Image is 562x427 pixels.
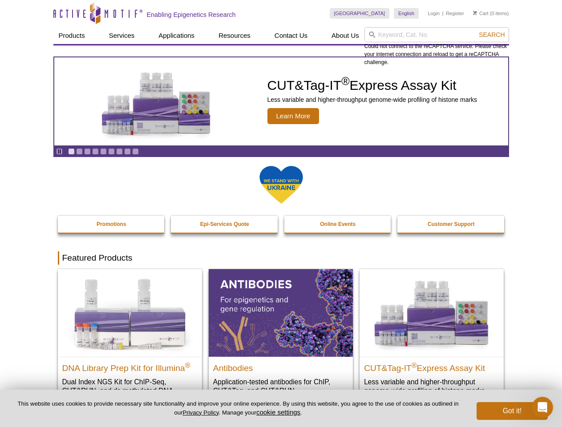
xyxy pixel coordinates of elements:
button: cookie settings [256,408,300,416]
img: All Antibodies [209,269,353,356]
a: All Antibodies Antibodies Application-tested antibodies for ChIP, CUT&Tag, and CUT&RUN. [209,269,353,404]
a: CUT&Tag-IT® Express Assay Kit CUT&Tag-IT®Express Assay Kit Less variable and higher-throughput ge... [360,269,504,404]
h2: CUT&Tag-IT Express Assay Kit [364,359,499,373]
a: Resources [213,27,256,44]
h2: Antibodies [213,359,348,373]
p: Application-tested antibodies for ChIP, CUT&Tag, and CUT&RUN. [213,377,348,395]
span: Search [479,31,505,38]
a: Toggle autoplay [56,148,63,155]
div: Could not connect to the reCAPTCHA service. Please check your internet connection and reload to g... [364,27,509,66]
a: [GEOGRAPHIC_DATA] [330,8,390,19]
a: About Us [326,27,364,44]
h2: CUT&Tag-IT Express Assay Kit [267,79,477,92]
a: Products [53,27,90,44]
a: DNA Library Prep Kit for Illumina DNA Library Prep Kit for Illumina® Dual Index NGS Kit for ChIP-... [58,269,202,413]
sup: ® [412,361,417,369]
a: Go to slide 3 [84,148,91,155]
a: Go to slide 8 [124,148,131,155]
span: Learn More [267,108,319,124]
a: Online Events [284,216,392,233]
p: Less variable and higher-throughput genome-wide profiling of histone marks [267,96,477,104]
a: Services [104,27,140,44]
a: Go to slide 4 [92,148,99,155]
a: Go to slide 6 [108,148,115,155]
li: (0 items) [473,8,509,19]
button: Got it! [477,402,548,420]
a: Customer Support [397,216,505,233]
a: CUT&Tag-IT Express Assay Kit CUT&Tag-IT®Express Assay Kit Less variable and higher-throughput gen... [54,57,508,145]
a: Contact Us [269,27,313,44]
img: Your Cart [473,11,477,15]
iframe: Intercom live chat [532,397,553,418]
img: CUT&Tag-IT Express Assay Kit [83,52,230,150]
h2: Enabling Epigenetics Research [147,11,236,19]
a: Register [446,10,464,16]
img: DNA Library Prep Kit for Illumina [58,269,202,356]
p: This website uses cookies to provide necessary site functionality and improve your online experie... [14,400,462,417]
button: Search [476,31,507,39]
article: CUT&Tag-IT Express Assay Kit [54,57,508,145]
li: | [442,8,444,19]
img: We Stand With Ukraine [259,165,303,205]
sup: ® [185,361,190,369]
p: Dual Index NGS Kit for ChIP-Seq, CUT&RUN, and ds methylated DNA assays. [62,377,198,404]
a: Go to slide 5 [100,148,107,155]
h2: DNA Library Prep Kit for Illumina [62,359,198,373]
strong: Promotions [97,221,126,227]
strong: Customer Support [428,221,474,227]
strong: Online Events [320,221,356,227]
p: Less variable and higher-throughput genome-wide profiling of histone marks​. [364,377,499,395]
a: Cart [473,10,489,16]
strong: Epi-Services Quote [200,221,249,227]
input: Keyword, Cat. No. [364,27,509,42]
a: Promotions [58,216,166,233]
a: Go to slide 7 [116,148,123,155]
h2: Featured Products [58,251,505,265]
a: Go to slide 9 [132,148,139,155]
a: Go to slide 2 [76,148,83,155]
a: Login [428,10,440,16]
img: CUT&Tag-IT® Express Assay Kit [360,269,504,356]
a: Go to slide 1 [68,148,75,155]
a: Privacy Policy [182,409,218,416]
a: Applications [153,27,200,44]
a: English [394,8,419,19]
sup: ® [341,75,349,87]
a: Epi-Services Quote [171,216,279,233]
